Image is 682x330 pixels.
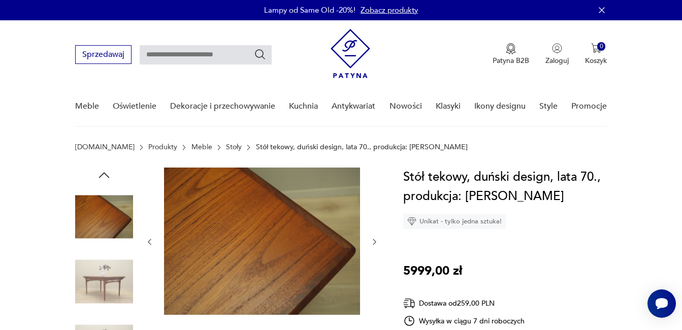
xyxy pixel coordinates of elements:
p: Zaloguj [545,56,569,65]
a: Stoły [226,143,242,151]
a: Ikony designu [474,87,526,126]
img: Ikona koszyka [591,43,601,53]
p: Patyna B2B [493,56,529,65]
a: Kuchnia [289,87,318,126]
a: Zobacz produkty [361,5,418,15]
button: Zaloguj [545,43,569,65]
p: Lampy od Same Old -20%! [264,5,355,15]
a: Ikona medaluPatyna B2B [493,43,529,65]
div: Unikat - tylko jedna sztuka! [403,214,506,229]
div: 0 [597,42,606,51]
a: Oświetlenie [113,87,156,126]
a: Produkty [148,143,177,151]
img: Ikona diamentu [407,217,416,226]
img: Ikona medalu [506,43,516,54]
img: Ikonka użytkownika [552,43,562,53]
button: 0Koszyk [585,43,607,65]
img: Zdjęcie produktu Stół tekowy, duński design, lata 70., produkcja: Dania [75,188,133,246]
button: Sprzedawaj [75,45,132,64]
a: Nowości [389,87,422,126]
div: Wysyłka w ciągu 7 dni roboczych [403,315,525,327]
p: Koszyk [585,56,607,65]
a: [DOMAIN_NAME] [75,143,135,151]
img: Zdjęcie produktu Stół tekowy, duński design, lata 70., produkcja: Dania [164,168,360,315]
iframe: Smartsupp widget button [647,289,676,318]
p: 5999,00 zł [403,261,462,281]
a: Meble [75,87,99,126]
a: Dekoracje i przechowywanie [170,87,275,126]
a: Klasyki [436,87,461,126]
img: Ikona dostawy [403,297,415,310]
img: Zdjęcie produktu Stół tekowy, duński design, lata 70., produkcja: Dania [75,253,133,311]
img: Patyna - sklep z meblami i dekoracjami vintage [331,29,370,78]
button: Szukaj [254,48,266,60]
a: Antykwariat [332,87,375,126]
a: Promocje [571,87,607,126]
button: Patyna B2B [493,43,529,65]
div: Dostawa od 259,00 PLN [403,297,525,310]
a: Style [539,87,558,126]
a: Sprzedawaj [75,52,132,59]
a: Meble [191,143,212,151]
p: Stół tekowy, duński design, lata 70., produkcja: [PERSON_NAME] [256,143,468,151]
h1: Stół tekowy, duński design, lata 70., produkcja: [PERSON_NAME] [403,168,616,206]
